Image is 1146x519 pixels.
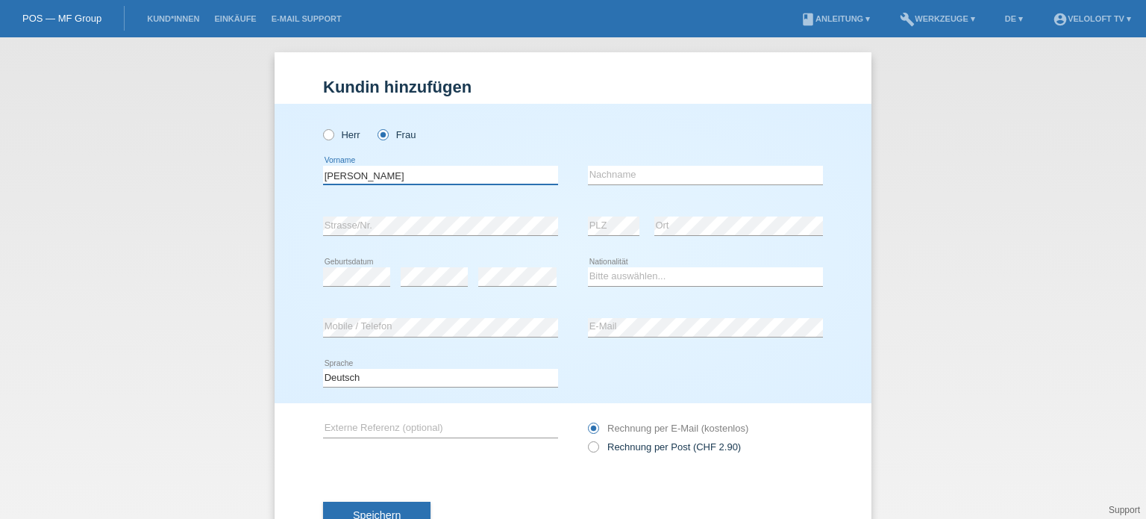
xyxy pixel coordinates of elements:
[264,14,349,23] a: E-Mail Support
[1045,14,1139,23] a: account_circleVeloLoft TV ▾
[588,423,748,434] label: Rechnung per E-Mail (kostenlos)
[140,14,207,23] a: Kund*innen
[22,13,101,24] a: POS — MF Group
[588,441,598,460] input: Rechnung per Post (CHF 2.90)
[1109,505,1140,515] a: Support
[323,129,333,139] input: Herr
[801,12,815,27] i: book
[588,423,598,441] input: Rechnung per E-Mail (kostenlos)
[378,129,387,139] input: Frau
[1053,12,1068,27] i: account_circle
[323,78,823,96] h1: Kundin hinzufügen
[892,14,983,23] a: buildWerkzeuge ▾
[900,12,915,27] i: build
[207,14,263,23] a: Einkäufe
[998,14,1030,23] a: DE ▾
[588,441,741,453] label: Rechnung per Post (CHF 2.90)
[323,129,360,140] label: Herr
[378,129,416,140] label: Frau
[793,14,877,23] a: bookAnleitung ▾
